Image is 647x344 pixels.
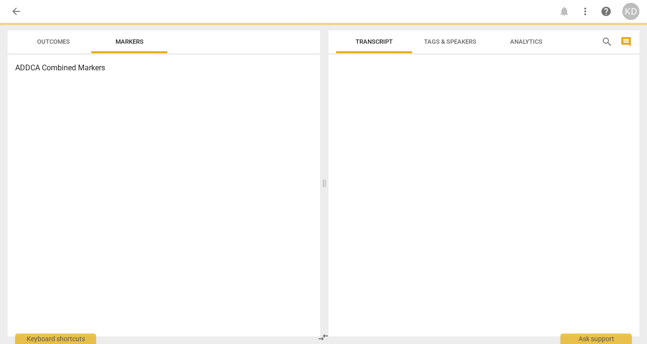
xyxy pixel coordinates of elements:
[560,334,632,344] div: Ask support
[116,38,144,45] span: Markers
[599,34,615,49] button: Search
[620,36,632,48] span: comment
[600,6,612,17] span: help
[622,3,639,20] button: KD
[15,334,96,344] div: Keyboard shortcuts
[598,3,615,20] a: Help
[10,6,22,17] span: arrow_back
[618,34,634,49] button: Show/Hide comments
[318,332,329,343] span: compare_arrows
[37,38,70,45] span: Outcomes
[15,62,312,74] h3: ADDCA Combined Markers
[579,6,591,17] span: more_vert
[601,36,613,48] span: search
[424,38,476,45] span: Tags & Speakers
[510,38,542,45] span: Analytics
[356,38,393,45] span: Transcript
